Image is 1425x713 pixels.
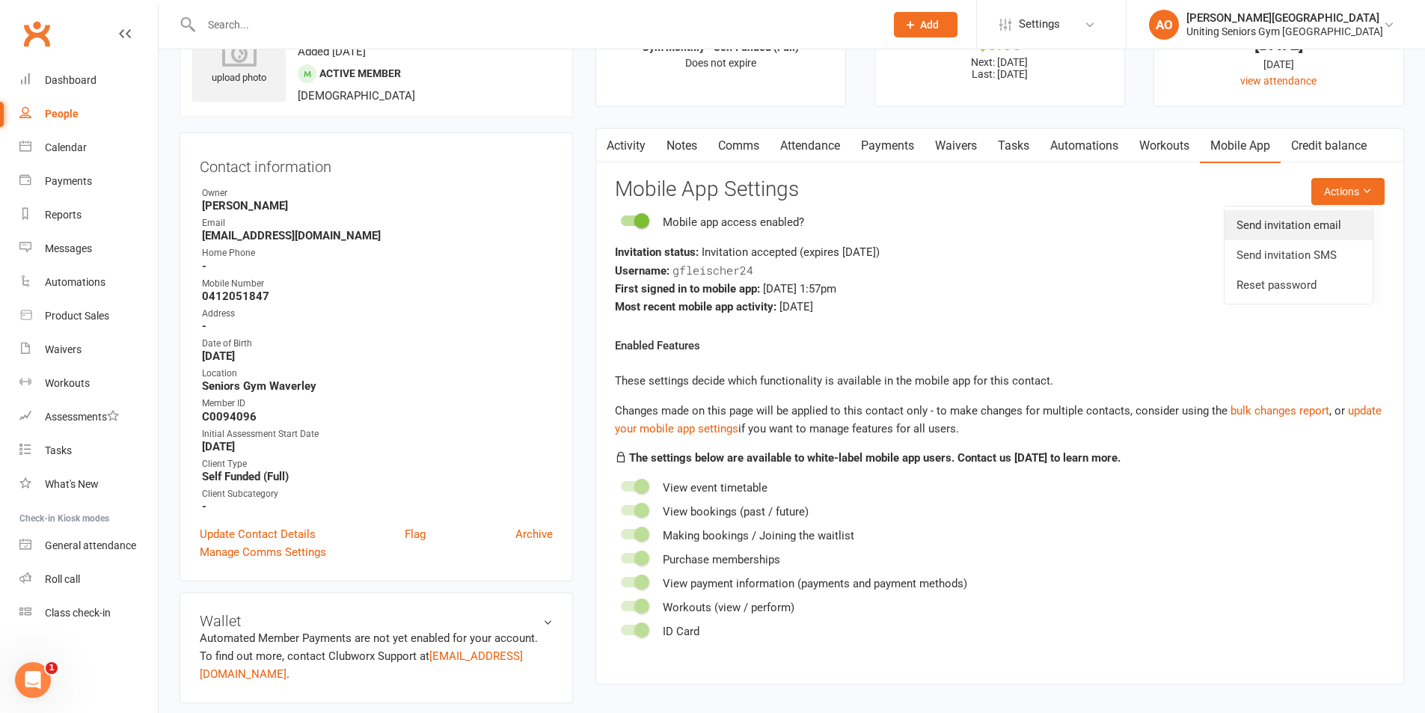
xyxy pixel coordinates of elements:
[45,209,82,221] div: Reports
[202,199,553,212] strong: [PERSON_NAME]
[19,198,158,232] a: Reports
[770,129,851,163] a: Attendance
[202,246,553,260] div: Home Phone
[1311,178,1385,205] button: Actions
[19,596,158,630] a: Class kiosk mode
[1281,129,1377,163] a: Credit balance
[1186,11,1383,25] div: [PERSON_NAME][GEOGRAPHIC_DATA]
[1186,25,1383,38] div: Uniting Seniors Gym [GEOGRAPHIC_DATA]
[663,481,767,495] span: View event timetable
[202,470,553,483] strong: Self Funded (Full)
[1240,75,1317,87] a: view attendance
[19,165,158,198] a: Payments
[663,213,804,231] div: Mobile app access enabled?
[202,457,553,471] div: Client Type
[889,37,1111,52] div: $0.00
[202,229,553,242] strong: [EMAIL_ADDRESS][DOMAIN_NAME]
[629,451,1121,465] strong: The settings below are available to white-label mobile app users. Contact us [DATE] to learn more.
[515,525,553,543] a: Archive
[19,299,158,333] a: Product Sales
[1225,240,1373,270] a: Send invitation SMS
[202,500,553,513] strong: -
[615,404,1382,435] a: update your mobile app settings
[202,260,553,273] strong: -
[200,613,553,629] h3: Wallet
[202,307,553,321] div: Address
[202,427,553,441] div: Initial Assessment Start Date
[45,573,80,585] div: Roll call
[45,175,92,187] div: Payments
[19,367,158,400] a: Workouts
[202,290,553,303] strong: 0412051847
[202,319,553,333] strong: -
[18,15,55,52] a: Clubworx
[1231,404,1329,417] a: bulk changes report
[19,232,158,266] a: Messages
[319,67,401,79] span: Active member
[19,333,158,367] a: Waivers
[1149,10,1179,40] div: AO
[1019,7,1060,41] span: Settings
[405,525,426,543] a: Flag
[615,280,1385,298] div: [DATE] 1:57pm
[45,539,136,551] div: General attendance
[1040,129,1129,163] a: Automations
[19,266,158,299] a: Automations
[202,349,553,363] strong: [DATE]
[1225,210,1373,240] a: Send invitation email
[200,525,316,543] a: Update Contact Details
[19,64,158,97] a: Dashboard
[1129,129,1200,163] a: Workouts
[202,186,553,201] div: Owner
[45,242,92,254] div: Messages
[45,478,99,490] div: What's New
[615,282,760,296] strong: First signed in to mobile app:
[200,153,553,175] h3: Contact information
[45,343,82,355] div: Waivers
[46,662,58,674] span: 1
[615,402,1385,438] div: Changes made on this page will be applied to this contact only - to make changes for multiple con...
[615,372,1385,390] p: These settings decide which functionality is available in the mobile app for this contact.
[672,263,753,278] span: gfleischer24
[19,529,158,563] a: General attendance kiosk mode
[889,56,1111,80] p: Next: [DATE] Last: [DATE]
[202,216,553,230] div: Email
[45,411,119,423] div: Assessments
[663,505,809,518] span: View bookings (past / future)
[19,563,158,596] a: Roll call
[298,89,415,102] span: [DEMOGRAPHIC_DATA]
[685,57,756,69] span: Does not expire
[200,543,326,561] a: Manage Comms Settings
[851,129,925,163] a: Payments
[800,245,880,259] span: (expires [DATE] )
[1231,404,1348,417] span: , or
[202,337,553,351] div: Date of Birth
[615,243,1385,261] div: Invitation accepted
[202,367,553,381] div: Location
[192,37,286,86] div: upload photo
[708,129,770,163] a: Comms
[45,141,87,153] div: Calendar
[779,300,813,313] span: [DATE]
[45,108,79,120] div: People
[615,300,776,313] strong: Most recent mobile app activity:
[19,131,158,165] a: Calendar
[925,129,987,163] a: Waivers
[19,434,158,468] a: Tasks
[1225,270,1373,300] a: Reset password
[1168,37,1390,52] div: [DATE]
[19,97,158,131] a: People
[1200,129,1281,163] a: Mobile App
[45,444,72,456] div: Tasks
[615,245,699,259] strong: Invitation status:
[202,277,553,291] div: Mobile Number
[19,400,158,434] a: Assessments
[45,74,96,86] div: Dashboard
[987,129,1040,163] a: Tasks
[615,337,700,355] label: Enabled Features
[894,12,957,37] button: Add
[663,529,854,542] span: Making bookings / Joining the waitlist
[663,601,794,614] span: Workouts (view / perform)
[615,178,1385,201] h3: Mobile App Settings
[202,379,553,393] strong: Seniors Gym Waverley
